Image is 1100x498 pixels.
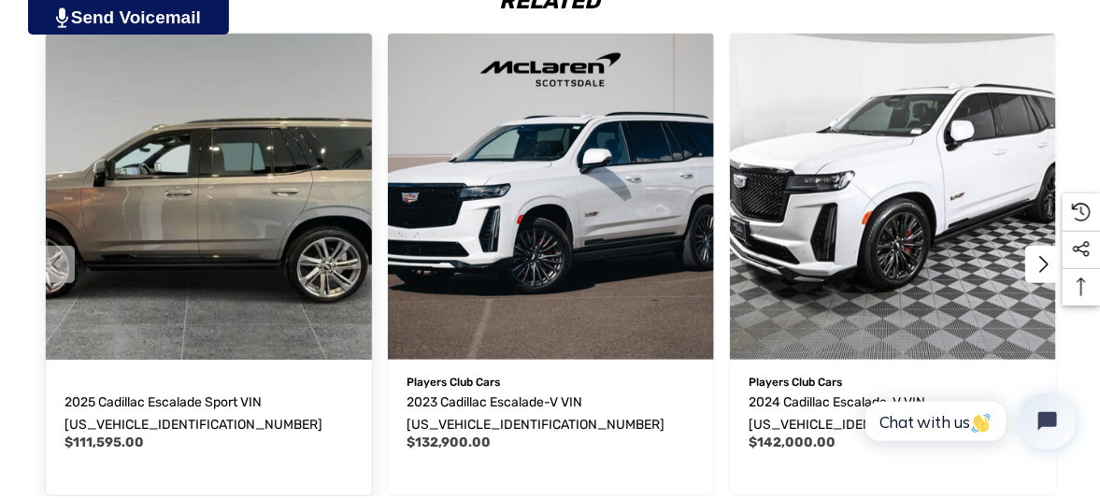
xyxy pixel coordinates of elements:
[65,434,145,450] span: $111,595.00
[65,394,323,433] span: 2025 Cadillac Escalade Sport VIN [US_VEHICLE_IDENTIFICATION_NUMBER]
[388,34,714,360] img: For Sale 2023 Cadillac Escalade-V VIN 1GYS4HK96PR155286
[407,394,665,433] span: 2023 Cadillac Escalade-V VIN [US_VEHICLE_IDENTIFICATION_NUMBER]
[1072,203,1091,221] svg: Recently Viewed
[407,391,694,436] a: 2023 Cadillac Escalade-V VIN 1GYS4HK96PR155286,$132,900.00
[46,34,372,360] a: 2025 Cadillac Escalade Sport VIN 1GYS9FRL2SR209666,$111,595.00
[1063,277,1100,296] svg: Top
[730,34,1056,360] a: 2024 Cadillac Escalade-V VIN 1GYS4HK95RR163981,$142,000.00
[388,34,714,360] a: 2023 Cadillac Escalade-V VIN 1GYS4HK96PR155286,$132,900.00
[407,434,492,450] span: $132,900.00
[65,391,352,436] a: 2025 Cadillac Escalade Sport VIN 1GYS9FRL2SR209666,$111,595.00
[750,394,1007,433] span: 2024 Cadillac Escalade-V VIN [US_VEHICLE_IDENTIFICATION_NUMBER]
[1025,246,1063,283] button: Go to slide 2 of 2
[407,370,694,394] p: Players Club Cars
[29,17,388,376] img: For Sale 2025 Cadillac Escalade Sport VIN 1GYS9FRL2SR209666
[750,370,1036,394] p: Players Club Cars
[56,7,68,28] img: PjwhLS0gR2VuZXJhdG9yOiBHcmF2aXQuaW8gLS0+PHN2ZyB4bWxucz0iaHR0cDovL3d3dy53My5vcmcvMjAwMC9zdmciIHhtb...
[845,377,1092,465] iframe: Tidio Chat
[750,434,836,450] span: $142,000.00
[750,391,1036,436] a: 2024 Cadillac Escalade-V VIN 1GYS4HK95RR163981,$142,000.00
[37,246,75,283] button: Go to slide 2 of 2
[1072,240,1091,259] svg: Social Media
[730,34,1056,360] img: For Sale 2024 Cadillac Escalade-V VIN 1GYS4HK95RR163981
